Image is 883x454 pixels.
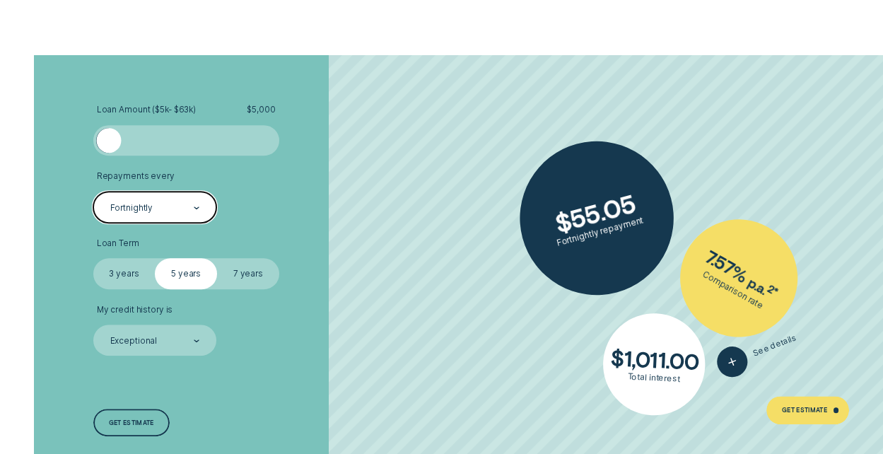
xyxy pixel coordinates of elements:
label: 7 years [217,258,279,289]
a: Get estimate [93,409,170,436]
span: Loan Amount ( $5k - $63k ) [97,105,196,115]
a: Get Estimate [766,396,849,424]
div: Fortnightly [110,202,153,213]
button: See details [713,322,802,381]
span: Loan Term [97,238,139,249]
span: Repayments every [97,171,175,182]
div: Exceptional [110,336,158,347]
span: My credit history is [97,305,173,315]
label: 5 years [155,258,217,289]
label: 3 years [93,258,156,289]
span: See details [752,332,797,358]
span: $ 5,000 [247,105,275,115]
